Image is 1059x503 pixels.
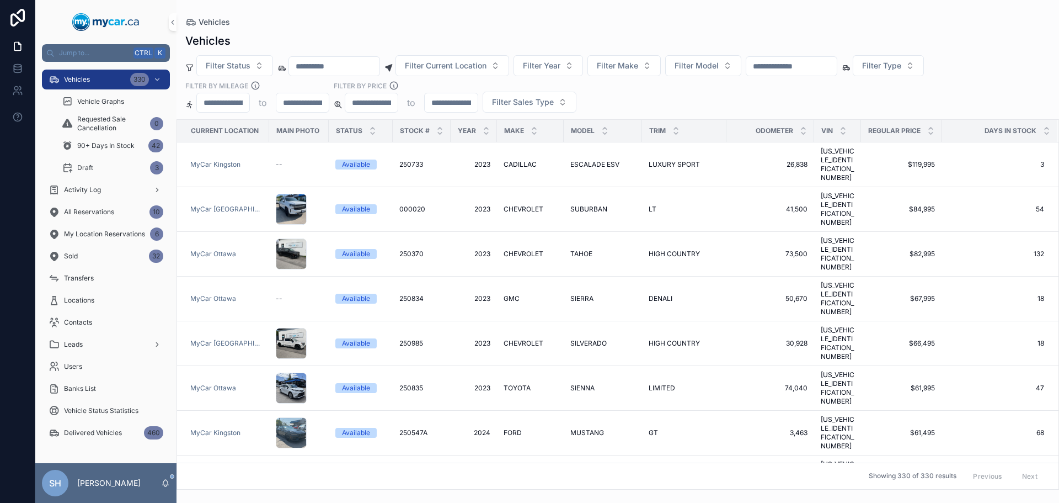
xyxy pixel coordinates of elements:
span: Contacts [64,318,92,327]
span: SIERRA [570,294,593,303]
span: K [156,49,164,57]
a: $61,495 [868,428,935,437]
span: Users [64,362,82,371]
a: Available [335,294,386,304]
span: Filter Year [523,60,560,71]
a: Transfers [42,268,170,288]
a: Activity Log [42,180,170,200]
a: MyCar Ottawa [190,294,236,303]
a: Vehicles [185,17,230,28]
span: Locations [64,296,94,305]
a: Delivered Vehicles460 [42,423,170,443]
span: 2024 [457,428,490,437]
a: FORD [504,428,557,437]
a: SIERRA [570,294,635,303]
span: Regular Price [868,126,921,135]
div: 32 [149,250,163,263]
a: TAHOE [570,250,635,258]
span: VIN [821,126,833,135]
span: Days In Stock [985,126,1036,135]
a: Vehicle Graphs [55,92,170,112]
a: 68 [942,428,1044,437]
span: [US_VEHICLE_IDENTIFICATION_NUMBER] [821,370,854,406]
span: 3 [942,160,1044,169]
span: 2023 [457,205,490,214]
a: SILVERADO [570,339,635,348]
div: 460 [144,426,163,440]
a: 30,928 [733,339,807,348]
button: Select Button [665,55,741,76]
span: [US_VEHICLE_IDENTIFICATION_NUMBER] [821,460,854,495]
label: FILTER BY PRICE [334,81,387,91]
span: Filter Type [862,60,901,71]
a: 41,500 [733,205,807,214]
a: GMC [504,294,557,303]
span: 73,500 [733,250,807,258]
span: Transfers [64,274,94,283]
span: GMC [504,294,520,303]
button: Select Button [514,55,583,76]
button: Select Button [395,55,509,76]
div: 3 [150,161,163,174]
span: Model [571,126,595,135]
span: 26,838 [733,160,807,169]
a: 50,670 [733,294,807,303]
a: GT [649,428,720,437]
a: 000020 [399,205,444,214]
a: MyCar [GEOGRAPHIC_DATA] [190,339,263,348]
span: CHEVROLET [504,205,543,214]
a: MyCar Kingston [190,428,240,437]
span: Draft [77,163,93,172]
a: [US_VEHICLE_IDENTIFICATION_NUMBER] [821,236,854,272]
span: SH [49,476,61,490]
span: All Reservations [64,208,114,216]
a: 47 [942,384,1044,393]
span: $66,495 [868,339,935,348]
a: CHEVROLET [504,250,557,258]
span: TAHOE [570,250,592,258]
span: Filter Make [597,60,638,71]
div: scrollable content [35,62,176,457]
a: [US_VEHICLE_IDENTIFICATION_NUMBER] [821,415,854,451]
a: ESCALADE ESV [570,160,635,169]
span: 2023 [457,384,490,393]
a: DENALI [649,294,720,303]
a: Vehicle Status Statistics [42,401,170,421]
a: MyCar Ottawa [190,294,263,303]
span: Current Location [191,126,259,135]
a: Contacts [42,313,170,332]
span: TOYOTA [504,384,531,393]
a: Vehicles330 [42,70,170,89]
button: Select Button [196,55,273,76]
span: 250547A [399,428,427,437]
a: $67,995 [868,294,935,303]
a: MyCar Kingston [190,428,263,437]
div: 10 [149,205,163,219]
div: 42 [148,139,163,152]
div: Available [342,294,370,304]
a: MyCar Ottawa [190,250,236,258]
a: My Location Reservations6 [42,224,170,244]
span: 250370 [399,250,424,258]
a: 250733 [399,160,444,169]
a: 250835 [399,384,444,393]
span: Status [336,126,362,135]
span: -- [276,294,282,303]
span: HIGH COUNTRY [649,339,700,348]
a: TOYOTA [504,384,557,393]
span: Vehicles [199,17,230,28]
span: 250985 [399,339,423,348]
p: to [407,96,415,109]
a: LUXURY SPORT [649,160,720,169]
span: SUBURBAN [570,205,607,214]
span: My Location Reservations [64,230,145,239]
a: [US_VEHICLE_IDENTIFICATION_NUMBER] [821,192,854,227]
span: Jump to... [59,49,129,57]
span: 132 [942,250,1044,258]
span: $82,995 [868,250,935,258]
a: Available [335,383,386,393]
